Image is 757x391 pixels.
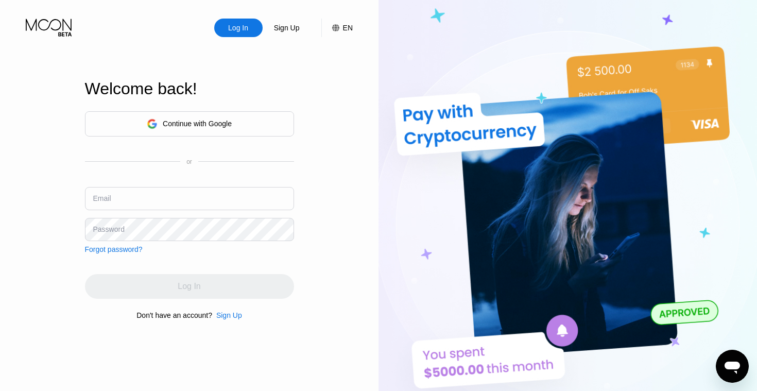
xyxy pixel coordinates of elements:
div: Welcome back! [85,79,294,98]
div: Sign Up [263,19,311,37]
iframe: Pulsante per aprire la finestra di messaggistica [716,350,749,383]
div: Email [93,194,111,202]
div: Log In [227,23,249,33]
div: Forgot password? [85,245,143,253]
div: EN [321,19,353,37]
div: Don't have an account? [136,311,212,319]
div: EN [343,24,353,32]
div: or [186,158,192,165]
div: Continue with Google [163,120,232,128]
div: Log In [214,19,263,37]
div: Continue with Google [85,111,294,137]
div: Password [93,225,125,233]
div: Sign Up [212,311,242,319]
div: Sign Up [216,311,242,319]
div: Sign Up [273,23,301,33]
